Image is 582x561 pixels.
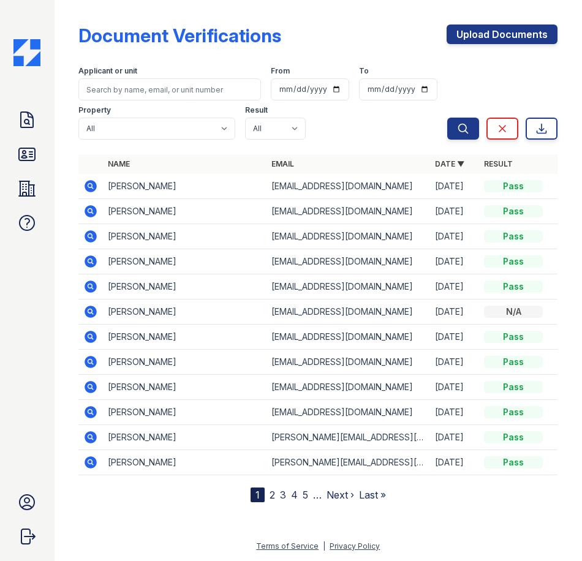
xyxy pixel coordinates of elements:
td: [DATE] [430,400,479,425]
td: [PERSON_NAME] [103,325,266,350]
span: … [313,488,322,502]
td: [PERSON_NAME] [103,199,266,224]
a: Upload Documents [447,24,557,44]
td: [DATE] [430,450,479,475]
div: Pass [484,280,543,293]
td: [DATE] [430,350,479,375]
td: [EMAIL_ADDRESS][DOMAIN_NAME] [266,350,430,375]
div: Pass [484,406,543,418]
a: 2 [270,489,275,501]
td: [DATE] [430,199,479,224]
div: Pass [484,255,543,268]
div: Pass [484,230,543,243]
a: 3 [280,489,286,501]
td: [EMAIL_ADDRESS][DOMAIN_NAME] [266,299,430,325]
td: [EMAIL_ADDRESS][DOMAIN_NAME] [266,274,430,299]
td: [EMAIL_ADDRESS][DOMAIN_NAME] [266,400,430,425]
a: Terms of Service [256,541,319,551]
a: Last » [359,489,386,501]
a: Result [484,159,513,168]
label: To [359,66,369,76]
label: From [271,66,290,76]
div: Pass [484,205,543,217]
td: [EMAIL_ADDRESS][DOMAIN_NAME] [266,375,430,400]
td: [DATE] [430,224,479,249]
label: Property [78,105,111,115]
label: Applicant or unit [78,66,137,76]
td: [PERSON_NAME][EMAIL_ADDRESS][PERSON_NAME][DOMAIN_NAME] [266,450,430,475]
td: [PERSON_NAME] [103,425,266,450]
a: Email [271,159,294,168]
td: [PERSON_NAME] [103,350,266,375]
td: [PERSON_NAME] [103,299,266,325]
td: [PERSON_NAME] [103,174,266,199]
td: [PERSON_NAME] [103,224,266,249]
td: [PERSON_NAME] [103,375,266,400]
td: [EMAIL_ADDRESS][DOMAIN_NAME] [266,224,430,249]
td: [DATE] [430,299,479,325]
a: Next › [327,489,354,501]
div: Pass [484,381,543,393]
div: Document Verifications [78,24,281,47]
label: Result [245,105,268,115]
a: Privacy Policy [330,541,380,551]
div: | [323,541,325,551]
td: [PERSON_NAME] [103,400,266,425]
div: Pass [484,331,543,343]
input: Search by name, email, or unit number [78,78,261,100]
a: Name [108,159,130,168]
td: [PERSON_NAME] [103,450,266,475]
td: [EMAIL_ADDRESS][DOMAIN_NAME] [266,325,430,350]
div: Pass [484,431,543,443]
a: Date ▼ [435,159,464,168]
div: N/A [484,306,543,318]
td: [PERSON_NAME] [103,249,266,274]
img: CE_Icon_Blue-c292c112584629df590d857e76928e9f676e5b41ef8f769ba2f05ee15b207248.png [13,39,40,66]
td: [DATE] [430,375,479,400]
a: 5 [303,489,308,501]
div: 1 [251,488,265,502]
td: [PERSON_NAME] [103,274,266,299]
div: Pass [484,180,543,192]
td: [EMAIL_ADDRESS][DOMAIN_NAME] [266,174,430,199]
div: Pass [484,456,543,469]
td: [DATE] [430,174,479,199]
td: [DATE] [430,325,479,350]
td: [EMAIL_ADDRESS][DOMAIN_NAME] [266,199,430,224]
div: Pass [484,356,543,368]
a: 4 [291,489,298,501]
td: [DATE] [430,425,479,450]
td: [PERSON_NAME][EMAIL_ADDRESS][PERSON_NAME][DOMAIN_NAME] [266,425,430,450]
td: [DATE] [430,249,479,274]
td: [DATE] [430,274,479,299]
td: [EMAIL_ADDRESS][DOMAIN_NAME] [266,249,430,274]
